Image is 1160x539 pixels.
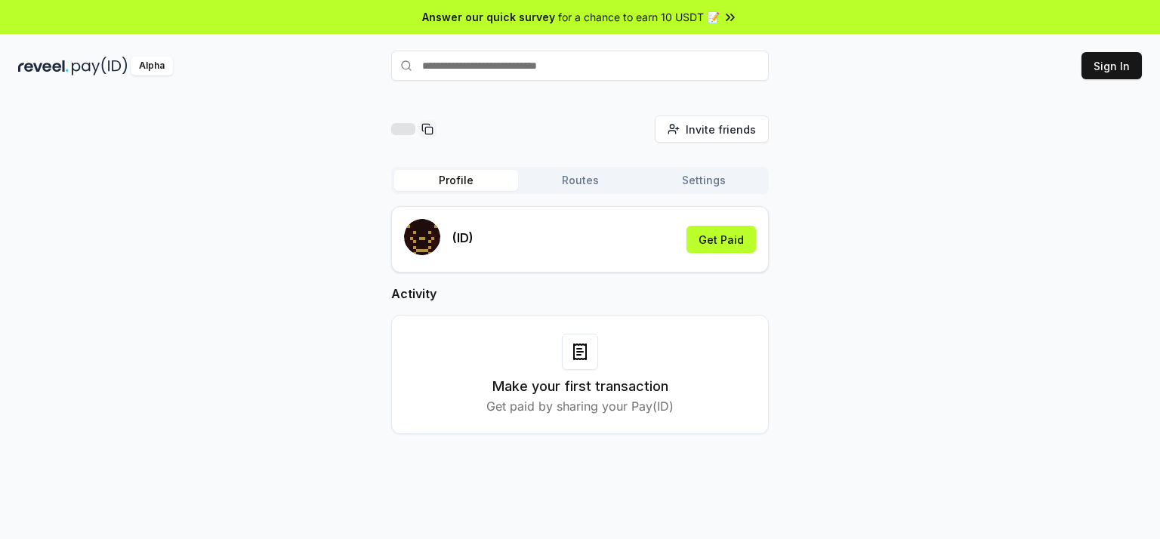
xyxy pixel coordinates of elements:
p: Get paid by sharing your Pay(ID) [486,397,674,415]
h2: Activity [391,285,769,303]
button: Routes [518,170,642,191]
img: pay_id [72,57,128,75]
span: Invite friends [686,122,756,137]
p: (ID) [452,229,474,247]
button: Invite friends [655,115,769,143]
img: reveel_dark [18,57,69,75]
button: Sign In [1081,52,1142,79]
span: Answer our quick survey [422,9,555,25]
button: Profile [394,170,518,191]
span: for a chance to earn 10 USDT 📝 [558,9,720,25]
button: Get Paid [686,226,756,253]
div: Alpha [131,57,173,75]
h3: Make your first transaction [492,376,668,397]
button: Settings [642,170,766,191]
